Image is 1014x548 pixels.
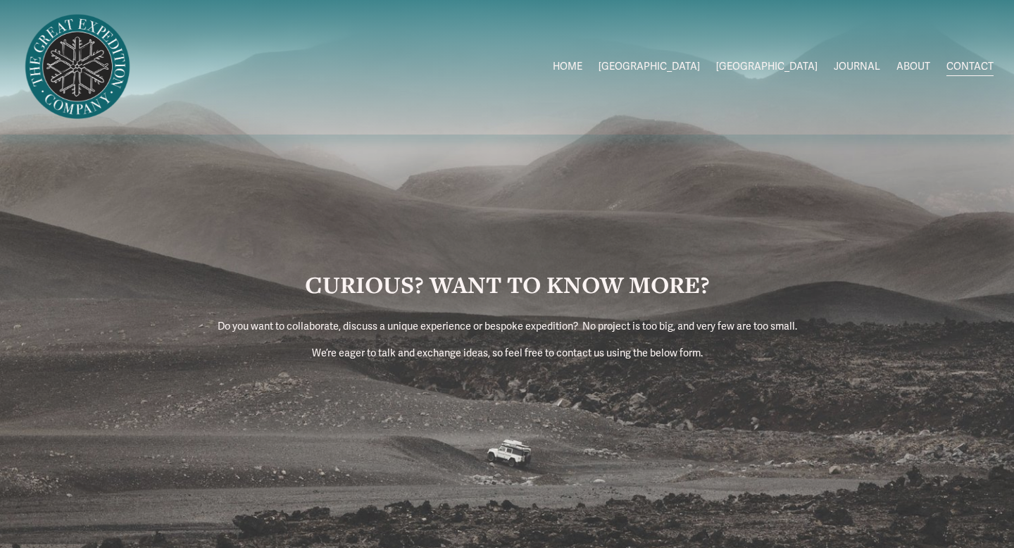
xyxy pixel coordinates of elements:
a: folder dropdown [716,57,818,77]
span: We’re eager to talk and exchange ideas, so feel free to contact us using the below form. [312,347,703,359]
a: HOME [553,57,582,77]
img: Arctic Expeditions [20,10,134,124]
a: folder dropdown [599,57,700,77]
a: ABOUT [896,57,930,77]
span: [GEOGRAPHIC_DATA] [599,58,700,76]
strong: CURIOUS? WANT TO KNOW MORE? [305,269,710,300]
a: CONTACT [946,57,994,77]
span: [GEOGRAPHIC_DATA] [716,58,818,76]
span: Do you want to collaborate, discuss a unique experience or bespoke expedition? No project is too ... [218,320,797,332]
a: JOURNAL [834,57,880,77]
